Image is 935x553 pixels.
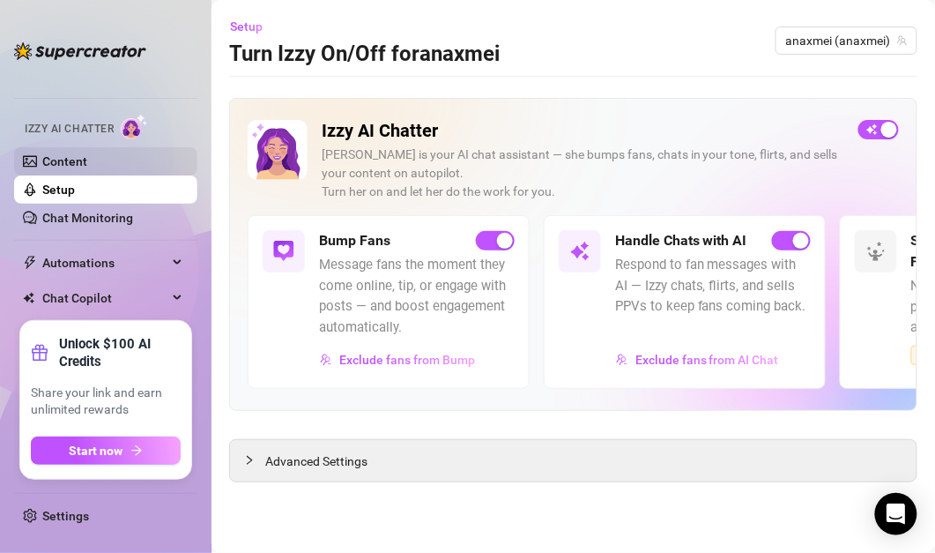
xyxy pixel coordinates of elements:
span: Start now [70,444,123,458]
span: Message fans the moment they come online, tip, or engage with posts — and boost engagement automa... [319,255,515,338]
img: svg%3e [320,354,332,366]
span: thunderbolt [23,256,37,270]
img: Izzy AI Chatter [248,120,308,180]
a: Settings [42,509,89,523]
img: svg%3e [273,241,294,262]
span: Respond to fan messages with AI — Izzy chats, flirts, and sells PPVs to keep fans coming back. [615,255,811,318]
img: logo-BBDzfeDw.svg [14,42,146,60]
button: Exclude fans from Bump [319,346,476,374]
span: Automations [42,249,167,277]
span: team [897,35,908,46]
a: Setup [42,183,75,197]
span: Chat Copilot [42,284,167,312]
img: svg%3e [616,354,628,366]
span: Share your link and earn unlimited rewards [31,385,181,419]
span: Setup [230,19,263,34]
h3: Turn Izzy On/Off for anaxmei [229,41,500,69]
span: gift [31,344,48,362]
span: Exclude fans from AI Chat [635,353,779,367]
h5: Bump Fans [319,230,390,251]
img: svg%3e [865,241,887,262]
img: svg%3e [569,241,590,262]
div: collapsed [244,451,265,470]
img: Chat Copilot [23,292,34,304]
h5: Handle Chats with AI [615,230,747,251]
button: Start nowarrow-right [31,437,181,465]
a: Chat Monitoring [42,211,133,225]
span: collapsed [244,455,255,466]
div: Open Intercom Messenger [875,493,917,535]
strong: Unlock $100 AI Credits [59,335,181,370]
span: Exclude fans from Bump [339,353,475,367]
button: Setup [229,12,277,41]
span: arrow-right [130,445,143,457]
span: Advanced Settings [265,452,367,471]
h2: Izzy AI Chatter [322,120,844,142]
a: Content [42,154,87,168]
span: anaxmei (anaxmei) [786,27,907,54]
button: Exclude fans from AI Chat [615,346,780,374]
img: AI Chatter [121,114,148,139]
div: [PERSON_NAME] is your AI chat assistant — she bumps fans, chats in your tone, flirts, and sells y... [322,146,844,201]
span: Izzy AI Chatter [25,121,114,138]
